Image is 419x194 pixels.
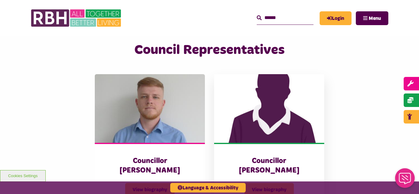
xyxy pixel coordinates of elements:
h3: Councillor [PERSON_NAME] [107,156,193,175]
h3: Councillor [PERSON_NAME] [226,156,312,175]
img: Male 2 [214,74,324,143]
h2: Council Representatives [90,41,329,59]
button: Language & Accessibility [170,183,246,192]
button: Navigation [356,11,388,25]
iframe: Netcall Web Assistant for live chat [391,166,419,194]
img: Cllr Williams [95,74,205,143]
span: Menu [369,16,381,21]
a: MyRBH [320,11,352,25]
img: RBH [31,6,123,30]
input: Search [257,11,313,25]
